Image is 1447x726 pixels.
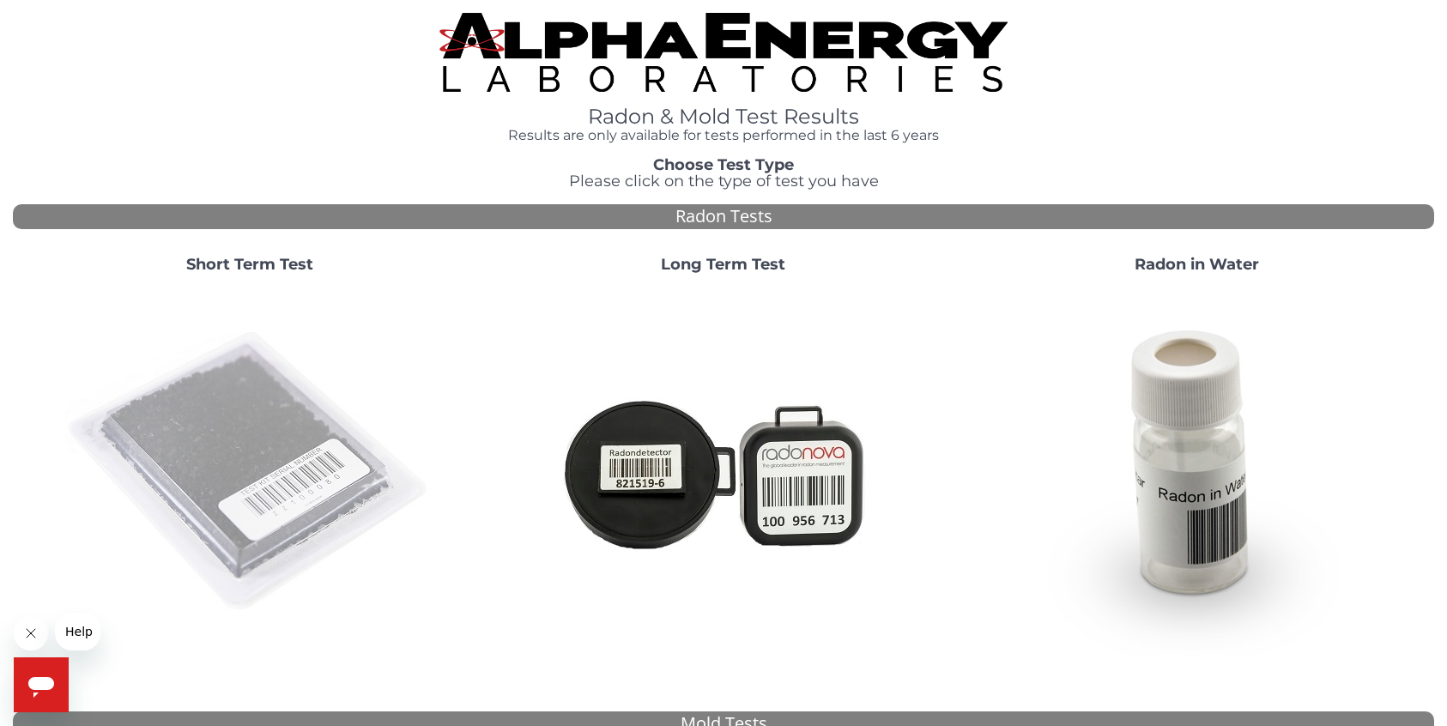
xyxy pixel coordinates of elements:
[14,616,48,650] iframe: Close message
[13,204,1434,229] div: Radon Tests
[65,287,434,656] img: ShortTerm.jpg
[1135,255,1259,274] strong: Radon in Water
[569,172,879,191] span: Please click on the type of test you have
[186,255,313,274] strong: Short Term Test
[14,657,69,712] iframe: Button to launch messaging window
[653,155,794,174] strong: Choose Test Type
[439,128,1008,143] h4: Results are only available for tests performed in the last 6 years
[439,106,1008,128] h1: Radon & Mold Test Results
[661,255,785,274] strong: Long Term Test
[539,287,908,656] img: Radtrak2vsRadtrak3.jpg
[439,13,1008,92] img: TightCrop.jpg
[55,613,100,650] iframe: Message from company
[1013,287,1382,656] img: RadoninWater.jpg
